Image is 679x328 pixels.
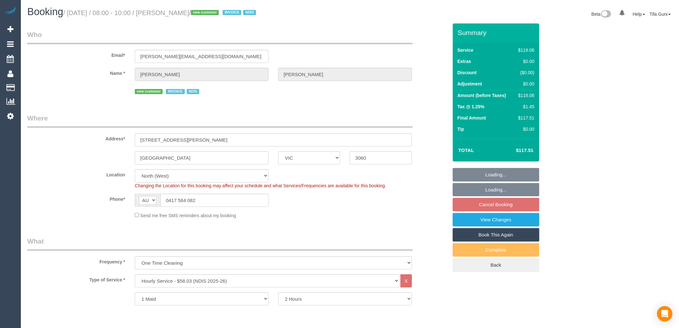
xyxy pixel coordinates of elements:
[453,213,539,226] a: View Changes
[135,183,386,188] span: Changing the Location for this booking may affect your schedule and what Services/Frequencies are...
[516,103,534,110] div: $1.45
[601,10,611,19] img: New interface
[516,69,534,76] div: ($0.00)
[516,47,534,53] div: $116.06
[22,68,130,76] label: Name *
[27,6,63,17] span: Booking
[135,89,163,94] span: new customer
[191,10,219,15] span: new customer
[166,89,185,94] span: INVOICE
[22,194,130,202] label: Phone*
[4,6,17,15] img: Automaid Logo
[27,236,413,251] legend: What
[22,50,130,58] label: Email*
[516,126,534,132] div: $0.00
[187,89,199,94] span: NDIS
[458,29,536,36] h3: Summary
[497,148,533,153] h4: $117.51
[22,274,130,283] label: Type of Service *
[650,12,671,17] a: Tifa Guni
[63,9,258,16] small: / [DATE] / 08:00 - 10:00 / [PERSON_NAME]
[516,81,534,87] div: $0.00
[243,10,256,15] span: NDIS
[459,147,474,153] strong: Total
[633,12,645,17] a: Help
[516,92,534,99] div: $116.06
[458,47,474,53] label: Service
[350,151,412,164] input: Post Code*
[22,256,130,265] label: Frequency *
[458,126,464,132] label: Tip
[458,69,477,76] label: Discount
[458,103,485,110] label: Tax @ 1.25%
[591,12,611,17] a: Beta
[453,228,539,242] a: Book This Again
[223,10,241,15] span: INVOICE
[458,58,471,65] label: Extras
[189,9,258,16] span: /
[516,58,534,65] div: $0.00
[135,68,269,81] input: First Name*
[278,68,412,81] input: Last Name*
[140,213,236,218] span: Send me free SMS reminders about my booking
[27,30,413,44] legend: Who
[135,50,269,63] input: Email*
[27,113,413,128] legend: Where
[516,115,534,121] div: $117.51
[22,169,130,178] label: Location
[458,115,486,121] label: Final Amount
[458,92,506,99] label: Amount (before Taxes)
[453,258,539,272] a: Back
[22,133,130,142] label: Address*
[458,81,482,87] label: Adjustment
[135,151,269,164] input: Suburb*
[160,194,269,207] input: Phone*
[657,306,673,322] div: Open Intercom Messenger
